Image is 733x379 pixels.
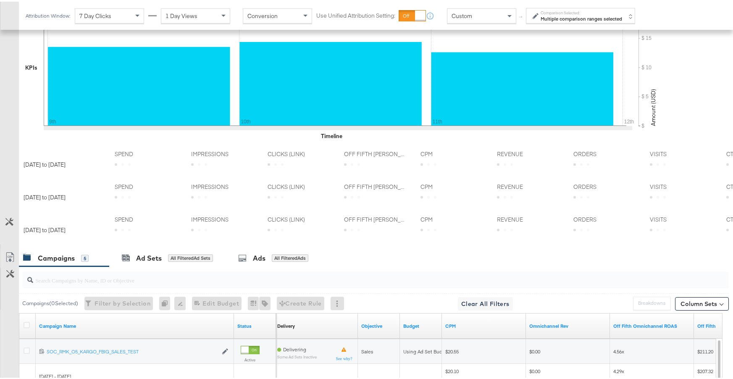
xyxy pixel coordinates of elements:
span: REVENUE [497,181,560,189]
div: Attribution Window: [25,11,71,17]
span: Conversion [247,10,278,18]
div: Delivery [277,321,295,328]
a: Your campaign's objective. [361,321,397,328]
span: IMPRESSIONS [191,149,254,157]
span: $20.55 [445,347,459,353]
a: Shows the current state of your Ad Campaign. [237,321,273,328]
span: ORDERS [573,214,636,222]
div: Campaigns [38,252,75,261]
span: [DATE] - [DATE] [39,371,71,378]
span: 7 Day Clicks [79,10,111,18]
span: Sales [361,347,373,353]
span: 1 Day Views [166,10,197,18]
span: $0.00 [529,347,540,353]
label: Use Unified Attribution Setting: [316,10,395,18]
div: [DATE] to [DATE] [24,225,108,233]
span: VISITS [650,149,713,157]
span: VISITS [650,181,713,189]
span: SPEND [115,181,178,189]
span: CLICKS (LINK) [268,214,331,222]
span: REVENUE [497,214,560,222]
a: Omniture + Offline Rev [529,321,607,328]
span: CPM [420,181,483,189]
div: KPIs [25,62,37,70]
a: The average cost you've paid to have 1,000 impressions of your ad. [445,321,523,328]
label: Active [241,355,260,361]
span: IMPRESSIONS [191,214,254,222]
span: VISITS [650,214,713,222]
div: Using Ad Set Budget [403,347,450,353]
div: All Filtered Ad Sets [168,253,213,260]
button: Clear All Filters [458,295,513,309]
span: ORDERS [573,149,636,157]
div: [DATE] to [DATE] [24,159,108,167]
span: $211.20 [697,347,713,353]
span: Delivering [283,345,306,351]
span: REVENUE [497,149,560,157]
text: Amount (USD) [649,87,657,124]
div: [DATE] to [DATE] [24,192,108,200]
span: SPEND [115,149,178,157]
span: ↑ [517,14,525,17]
div: Timeline [321,131,343,139]
div: Ad Sets [136,252,162,261]
button: Column Sets [675,295,729,309]
span: Custom [452,10,472,18]
span: CPM [420,149,483,157]
span: CLICKS (LINK) [268,149,331,157]
span: 4.56x [613,347,624,353]
input: Search Campaigns by Name, ID or Objective [33,267,665,283]
span: CPM [420,214,483,222]
a: The maximum amount you're willing to spend on your ads, on average each day or over the lifetime ... [403,321,439,328]
strong: Multiple comparison ranges selected [541,14,622,20]
a: 9/20 Update [613,321,691,328]
span: ORDERS [573,181,636,189]
div: 5 [81,253,89,261]
a: Reflects the ability of your Ad Campaign to achieve delivery based on ad states, schedule and bud... [277,321,295,328]
label: Comparison Selected: [541,8,622,14]
span: OFF FIFTH [PERSON_NAME] [344,214,407,222]
div: Campaigns ( 0 Selected) [22,298,78,306]
sub: Some Ad Sets Inactive [277,353,317,358]
span: OFF FIFTH [PERSON_NAME] [344,149,407,157]
a: Your campaign name. [39,321,231,328]
span: CLICKS (LINK) [268,181,331,189]
span: IMPRESSIONS [191,181,254,189]
span: OFF FIFTH [PERSON_NAME] [344,181,407,189]
div: 0 [159,295,174,308]
div: Ads [253,252,265,261]
div: All Filtered Ads [272,253,308,260]
a: SOC_RMK_O5_KARGO_FBIG_SALES_TEST [47,347,218,354]
span: SPEND [115,214,178,222]
span: Clear All Filters [461,297,510,308]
